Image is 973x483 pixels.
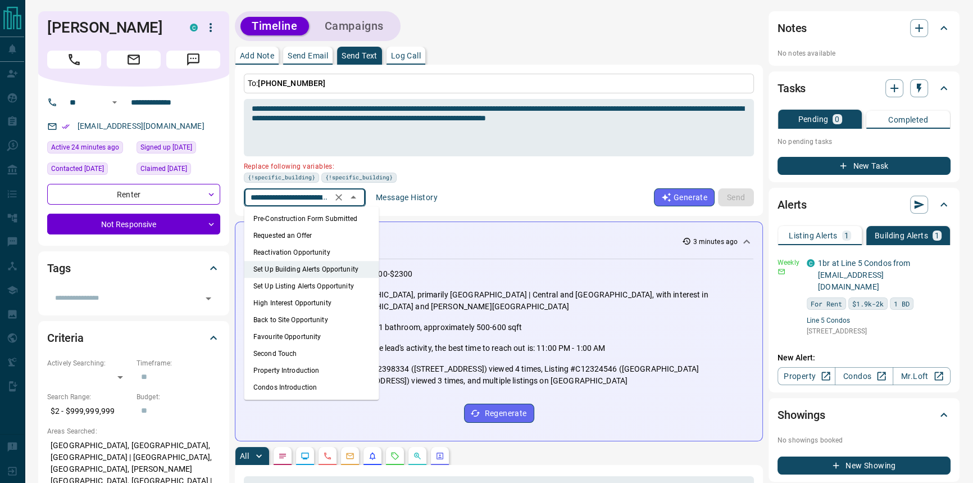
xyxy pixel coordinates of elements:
[47,51,101,69] span: Call
[244,345,379,362] li: Second Touch
[47,426,220,436] p: Areas Searched:
[244,74,754,93] p: To:
[852,298,884,309] span: $1.9k-2k
[47,255,220,282] div: Tags
[278,452,287,461] svg: Notes
[368,452,377,461] svg: Listing Alerts
[778,457,951,475] button: New Showing
[62,123,70,130] svg: Email Verified
[244,227,379,244] li: Requested an Offer
[337,363,753,387] p: Listing #C12398334 ([STREET_ADDRESS]) viewed 4 times, Listing #C12324546 ([GEOGRAPHIC_DATA][STREE...
[47,214,220,234] div: Not Responsive
[240,452,249,460] p: All
[248,173,315,182] span: {!specific_building}
[844,232,849,240] p: 1
[78,121,204,130] a: [EMAIL_ADDRESS][DOMAIN_NAME]
[137,392,220,402] p: Budget:
[337,322,522,333] p: 1 bedroom, 1 bathroom, approximately 500-600 sqft
[778,157,951,175] button: New Task
[369,188,444,206] button: Message History
[288,52,328,60] p: Send Email
[244,312,379,328] li: Back to Site Opportunity
[244,210,379,227] li: Pre-Construction Form Submitted
[693,237,738,247] p: 3 minutes ago
[935,232,939,240] p: 1
[47,184,220,205] div: Renter
[325,173,393,182] span: {!specific_building}
[240,52,274,60] p: Add Note
[244,231,753,252] div: Activity Summary3 minutes ago
[244,278,379,295] li: Set Up Listing Alerts Opportunity
[244,244,379,261] li: Reactivation Opportunity
[258,79,325,88] span: [PHONE_NUMBER]
[778,435,951,445] p: No showings booked
[391,52,421,60] p: Log Call
[301,452,310,461] svg: Lead Browsing Activity
[47,259,70,277] h2: Tags
[244,328,379,345] li: Favourite Opportunity
[778,48,951,58] p: No notes available
[807,259,815,267] div: condos.ca
[108,96,121,109] button: Open
[807,317,951,324] a: Line 5 Condos
[811,298,842,309] span: For Rent
[888,116,928,124] p: Completed
[778,401,951,428] div: Showings
[47,162,131,178] div: Wed Jan 29 2025
[137,358,220,368] p: Timeframe:
[166,51,220,69] span: Message
[789,232,838,240] p: Listing Alerts
[244,295,379,312] li: High Interest Opportunity
[345,452,354,461] svg: Emails
[413,452,422,461] svg: Opportunities
[835,367,893,385] a: Condos
[140,163,187,174] span: Claimed [DATE]
[137,141,220,157] div: Fri Oct 25 2024
[51,142,119,153] span: Active 24 minutes ago
[778,367,835,385] a: Property
[190,24,198,31] div: condos.ca
[323,452,332,461] svg: Calls
[835,115,839,123] p: 0
[244,362,379,379] li: Property Introduction
[47,19,173,37] h1: [PERSON_NAME]
[345,189,361,205] button: Close
[778,268,785,276] svg: Email
[107,51,161,69] span: Email
[778,75,951,102] div: Tasks
[778,133,951,150] p: No pending tasks
[47,141,131,157] div: Tue Sep 16 2025
[778,15,951,42] div: Notes
[893,367,951,385] a: Mr.Loft
[47,392,131,402] p: Search Range:
[778,258,800,268] p: Weekly
[342,52,378,60] p: Send Text
[137,162,220,178] div: Mon Nov 18 2024
[244,261,379,278] li: Set Up Building Alerts Opportunity
[51,163,104,174] span: Contacted [DATE]
[47,324,220,351] div: Criteria
[894,298,910,309] span: 1 BD
[464,404,534,423] button: Regenerate
[435,452,444,461] svg: Agent Actions
[390,452,399,461] svg: Requests
[778,196,807,214] h2: Alerts
[47,358,131,368] p: Actively Searching:
[337,342,605,354] p: Based on the lead's activity, the best time to reach out is: 11:00 PM - 1:00 AM
[798,115,828,123] p: Pending
[244,379,379,396] li: Condos Introduction
[331,189,347,205] button: Clear
[875,232,928,240] p: Building Alerts
[47,329,84,347] h2: Criteria
[778,19,807,37] h2: Notes
[778,406,825,424] h2: Showings
[778,79,806,97] h2: Tasks
[140,142,192,153] span: Signed up [DATE]
[240,17,309,35] button: Timeline
[778,191,951,218] div: Alerts
[337,289,753,313] p: [GEOGRAPHIC_DATA], primarily [GEOGRAPHIC_DATA] | Central and [GEOGRAPHIC_DATA], with interest in ...
[818,259,910,291] a: 1br at Line 5 Condos from [EMAIL_ADDRESS][DOMAIN_NAME]
[201,291,216,306] button: Open
[807,326,951,336] p: [STREET_ADDRESS]
[778,352,951,364] p: New Alert:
